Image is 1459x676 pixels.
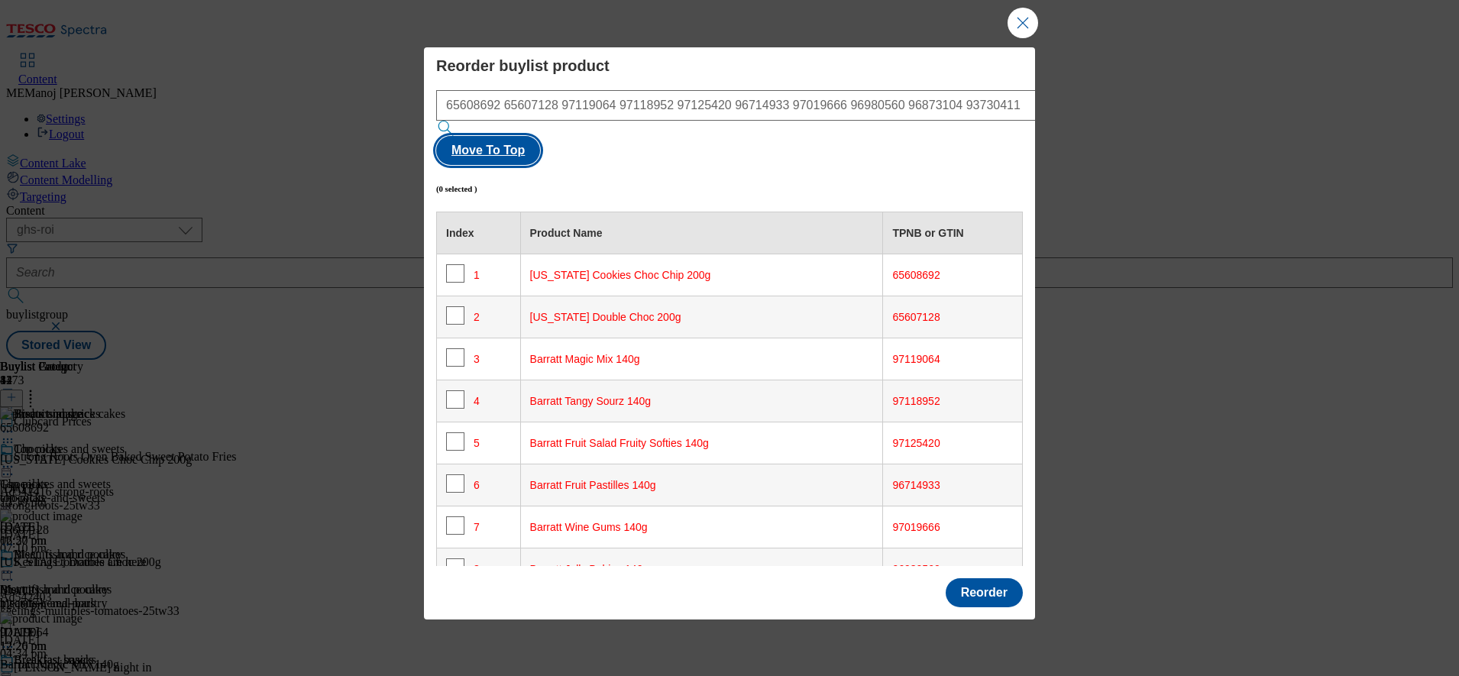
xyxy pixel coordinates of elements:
div: 7 [446,516,511,539]
div: Barratt Jelly Babies 140g [530,563,874,577]
div: TPNB or GTIN [892,227,1013,241]
div: 96714933 [892,479,1013,493]
div: 65608692 [892,269,1013,283]
div: Index [446,227,511,241]
button: Close Modal [1008,8,1038,38]
input: Search TPNB or GTIN separated by commas or space [436,90,1082,121]
div: Barratt Tangy Sourz 140g [530,395,874,409]
div: 65607128 [892,311,1013,325]
div: 6 [446,474,511,496]
div: 97118952 [892,395,1013,409]
div: [US_STATE] Double Choc 200g [530,311,874,325]
div: Barratt Fruit Pastilles 140g [530,479,874,493]
button: Move To Top [436,136,540,165]
button: Reorder [946,578,1023,607]
h6: (0 selected ) [436,184,477,193]
div: 97119064 [892,353,1013,367]
div: Barratt Fruit Salad Fruity Softies 140g [530,437,874,451]
div: Product Name [530,227,874,241]
div: 2 [446,306,511,328]
div: 96980560 [892,563,1013,577]
div: Barratt Wine Gums 140g [530,521,874,535]
div: 97019666 [892,521,1013,535]
div: 1 [446,264,511,286]
div: 4 [446,390,511,412]
div: 3 [446,348,511,370]
div: Modal [424,47,1035,620]
div: 97125420 [892,437,1013,451]
div: 8 [446,558,511,581]
h4: Reorder buylist product [436,57,1023,75]
div: Barratt Magic Mix 140g [530,353,874,367]
div: 5 [446,432,511,454]
div: [US_STATE] Cookies Choc Chip 200g [530,269,874,283]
